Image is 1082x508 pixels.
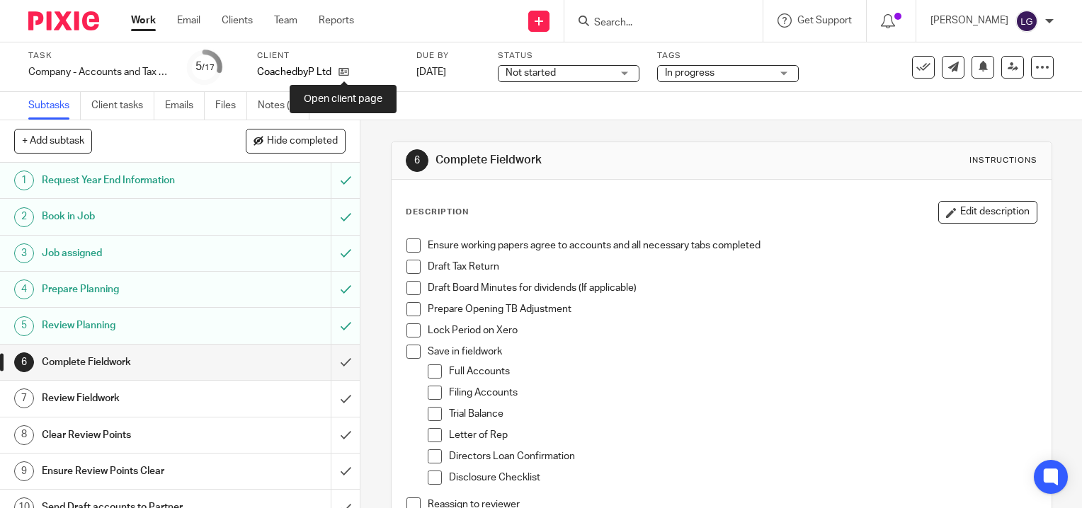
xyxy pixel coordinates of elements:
label: Tags [657,50,799,62]
h1: Job assigned [42,243,225,264]
a: Team [274,13,297,28]
a: Email [177,13,200,28]
a: Subtasks [28,92,81,120]
p: Filing Accounts [449,386,1037,400]
a: Audit logs [320,92,375,120]
span: Get Support [797,16,852,25]
p: [PERSON_NAME] [930,13,1008,28]
a: Notes (1) [258,92,309,120]
h1: Review Fieldwork [42,388,225,409]
p: Full Accounts [449,364,1037,379]
div: 1 [14,171,34,190]
span: In progress [665,68,714,78]
small: /17 [202,64,215,71]
p: Directors Loan Confirmation [449,449,1037,463]
h1: Review Planning [42,315,225,336]
div: 5 [195,59,215,75]
h1: Request Year End Information [42,170,225,191]
div: Instructions [969,155,1037,166]
div: 4 [14,279,34,299]
p: Prepare Opening TB Adjustment [428,302,1037,316]
span: [DATE] [416,67,446,77]
label: Task [28,50,170,62]
div: 8 [14,425,34,445]
p: Draft Board Minutes for dividends (If applicable) [428,281,1037,295]
div: 3 [14,243,34,263]
p: Description [406,207,469,218]
p: CoachedbyP Ltd [257,65,331,79]
div: 6 [14,352,34,372]
div: 6 [406,149,428,172]
h1: Ensure Review Points Clear [42,461,225,482]
a: Files [215,92,247,120]
button: Edit description [938,201,1037,224]
p: Disclosure Checklist [449,471,1037,485]
div: 9 [14,461,34,481]
input: Search [593,17,720,30]
span: Hide completed [267,136,338,147]
label: Client [257,50,399,62]
a: Client tasks [91,92,154,120]
p: Save in fieldwork [428,345,1037,359]
p: Draft Tax Return [428,260,1037,274]
p: Trial Balance [449,407,1037,421]
h1: Clear Review Points [42,425,225,446]
button: + Add subtask [14,129,92,153]
h1: Book in Job [42,206,225,227]
img: svg%3E [1015,10,1038,33]
h1: Prepare Planning [42,279,225,300]
div: 7 [14,388,34,408]
button: Hide completed [246,129,346,153]
a: Clients [222,13,253,28]
div: 2 [14,207,34,227]
p: Lock Period on Xero [428,323,1037,337]
span: Not started [506,68,556,78]
label: Due by [416,50,480,62]
h1: Complete Fieldwork [42,352,225,373]
a: Emails [165,92,205,120]
img: Pixie [28,11,99,30]
p: Ensure working papers agree to accounts and all necessary tabs completed [428,238,1037,253]
div: Company - Accounts and Tax Preparation [28,65,170,79]
a: Reports [319,13,354,28]
div: 5 [14,316,34,336]
label: Status [498,50,639,62]
p: Letter of Rep [449,428,1037,442]
h1: Complete Fieldwork [435,153,751,168]
a: Work [131,13,156,28]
